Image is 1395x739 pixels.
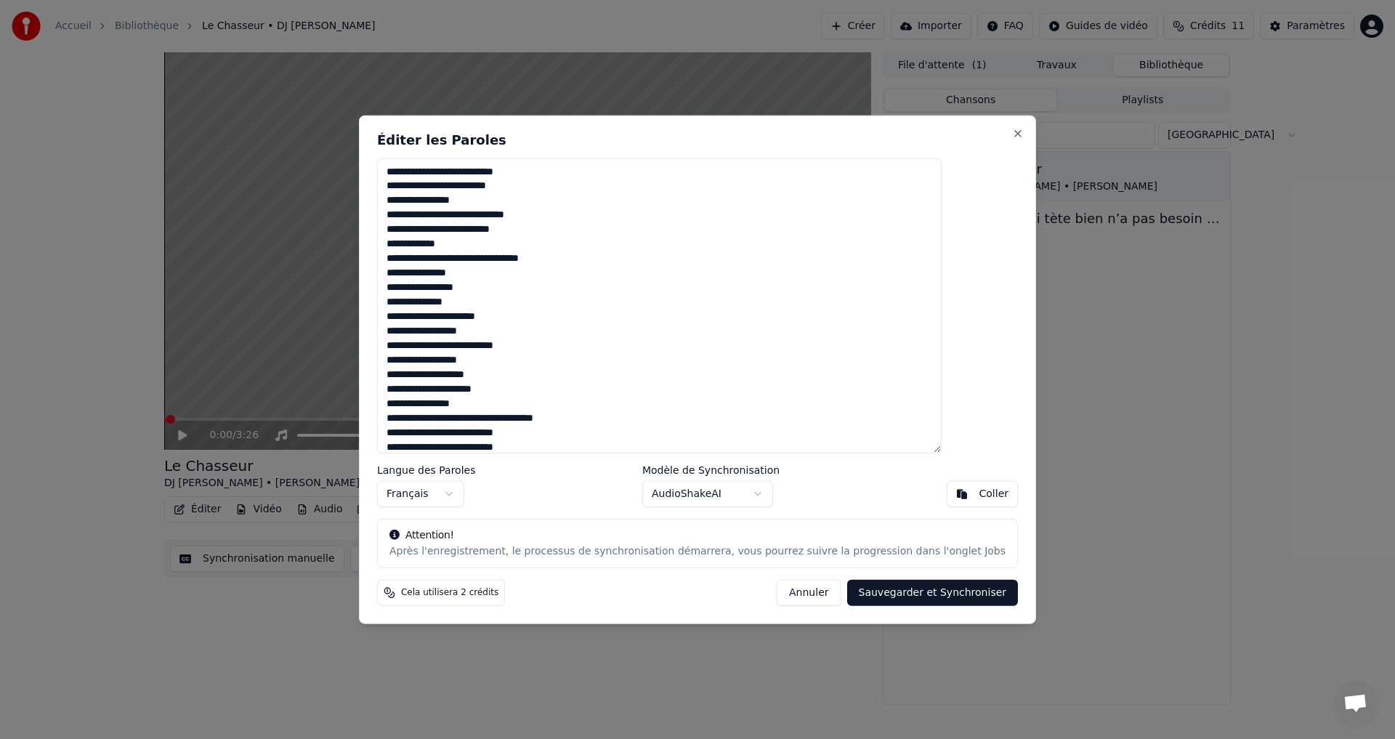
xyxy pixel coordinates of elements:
[401,587,498,599] span: Cela utilisera 2 crédits
[389,544,1006,559] div: Après l'enregistrement, le processus de synchronisation démarrera, vous pourrez suivre la progres...
[847,580,1019,606] button: Sauvegarder et Synchroniser
[979,487,1009,501] div: Coller
[642,465,780,475] label: Modèle de Synchronisation
[777,580,841,606] button: Annuler
[377,465,476,475] label: Langue des Paroles
[377,133,1018,146] h2: Éditer les Paroles
[947,481,1019,507] button: Coller
[389,528,1006,543] div: Attention!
